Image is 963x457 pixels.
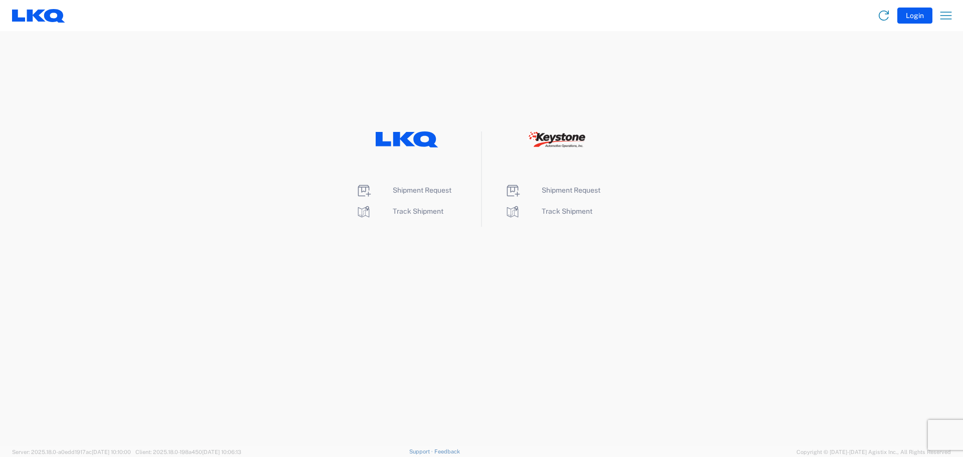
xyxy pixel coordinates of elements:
span: Track Shipment [393,207,443,215]
a: Track Shipment [356,207,443,215]
a: Support [409,448,434,454]
span: Copyright © [DATE]-[DATE] Agistix Inc., All Rights Reserved [796,447,951,456]
a: Track Shipment [505,207,592,215]
a: Feedback [434,448,460,454]
span: Shipment Request [542,186,600,194]
span: Client: 2025.18.0-198a450 [135,449,241,455]
a: Shipment Request [356,186,451,194]
span: [DATE] 10:10:00 [92,449,131,455]
span: Server: 2025.18.0-a0edd1917ac [12,449,131,455]
span: [DATE] 10:06:13 [202,449,241,455]
a: Shipment Request [505,186,600,194]
button: Login [897,8,932,24]
span: Track Shipment [542,207,592,215]
span: Shipment Request [393,186,451,194]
